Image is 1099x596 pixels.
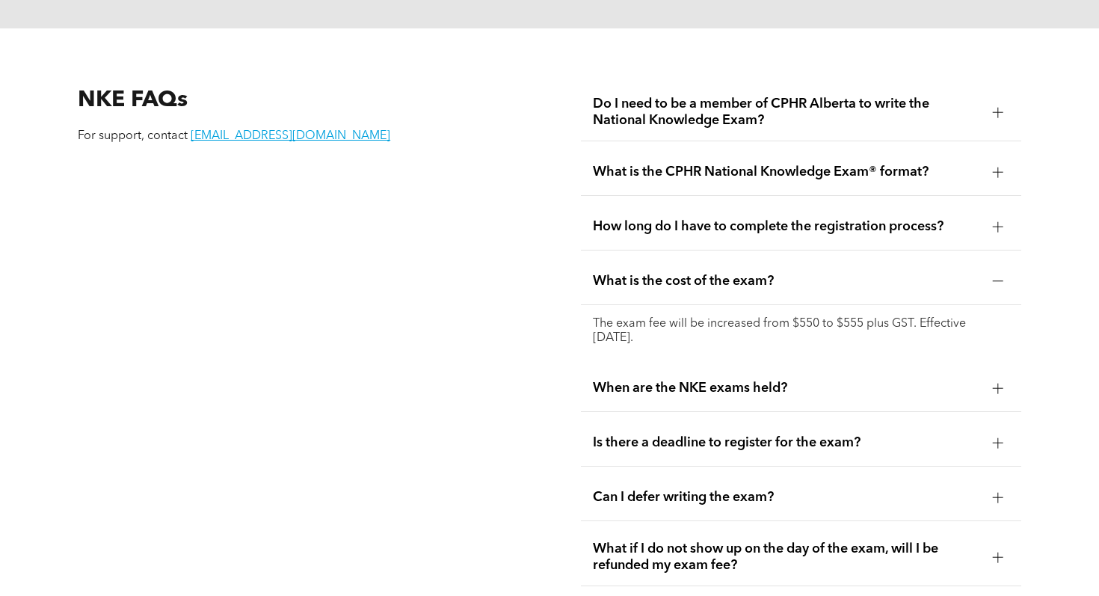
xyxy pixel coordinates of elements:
span: How long do I have to complete the registration process? [593,218,981,235]
span: What if I do not show up on the day of the exam, will I be refunded my exam fee? [593,541,981,574]
span: NKE FAQs [78,89,188,111]
a: [EMAIL_ADDRESS][DOMAIN_NAME] [191,130,390,142]
span: Is there a deadline to register for the exam? [593,434,981,451]
span: What is the CPHR National Knowledge Exam® format? [593,164,981,180]
span: Can I defer writing the exam? [593,489,981,506]
span: Do I need to be a member of CPHR Alberta to write the National Knowledge Exam? [593,96,981,129]
span: For support, contact [78,130,188,142]
p: The exam fee will be increased from $550 to $555 plus GST. Effective [DATE]. [593,317,1009,345]
span: When are the NKE exams held? [593,380,981,396]
span: What is the cost of the exam? [593,273,981,289]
